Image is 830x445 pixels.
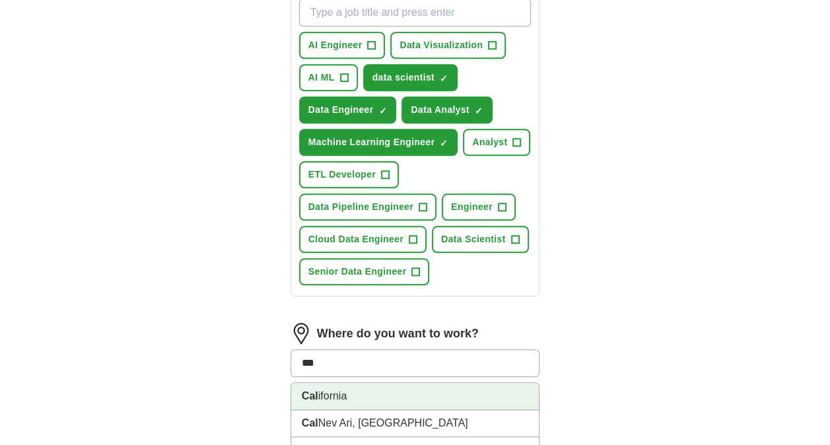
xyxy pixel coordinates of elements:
[390,32,506,59] button: Data Visualization
[463,129,530,156] button: Analyst
[291,383,539,410] li: ifornia
[472,135,507,149] span: Analyst
[442,193,516,221] button: Engineer
[411,103,469,117] span: Data Analyst
[308,232,403,246] span: Cloud Data Engineer
[372,71,434,85] span: data scientist
[308,103,374,117] span: Data Engineer
[302,390,318,401] strong: Cal
[299,193,436,221] button: Data Pipeline Engineer
[299,226,427,253] button: Cloud Data Engineer
[451,200,493,214] span: Engineer
[308,135,435,149] span: Machine Learning Engineer
[308,265,407,279] span: Senior Data Engineer
[363,64,458,91] button: data scientist✓
[401,96,493,123] button: Data Analyst✓
[378,106,386,116] span: ✓
[440,73,448,84] span: ✓
[299,64,358,91] button: AI ML
[475,106,483,116] span: ✓
[308,71,335,85] span: AI ML
[291,410,539,437] li: Nev Ari, [GEOGRAPHIC_DATA]
[299,161,399,188] button: ETL Developer
[299,32,386,59] button: AI Engineer
[432,226,529,253] button: Data Scientist
[308,168,376,182] span: ETL Developer
[308,38,363,52] span: AI Engineer
[317,325,479,343] label: Where do you want to work?
[441,232,506,246] span: Data Scientist
[299,258,430,285] button: Senior Data Engineer
[440,138,448,149] span: ✓
[299,96,397,123] button: Data Engineer✓
[302,417,318,428] strong: Cal
[399,38,483,52] span: Data Visualization
[291,323,312,344] img: location.png
[308,200,413,214] span: Data Pipeline Engineer
[299,129,458,156] button: Machine Learning Engineer✓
